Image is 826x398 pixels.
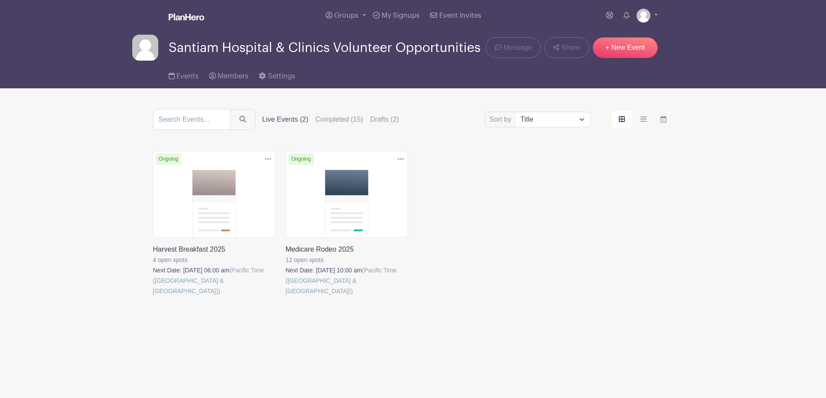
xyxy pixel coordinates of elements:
[262,114,309,125] label: Live Events (2)
[382,12,420,19] span: My Signups
[370,114,399,125] label: Drafts (2)
[562,42,580,53] span: Share
[259,61,295,88] a: Settings
[637,9,650,23] img: default-ce2991bfa6775e67f084385cd625a349d9dcbb7a52a09fb2fda1e96e2d18dcdb.png
[132,35,158,61] img: default-ce2991bfa6775e67f084385cd625a349d9dcbb7a52a09fb2fda1e96e2d18dcdb.png
[544,37,589,58] a: Share
[176,73,199,80] span: Events
[169,61,199,88] a: Events
[486,37,541,58] a: Message
[612,111,673,128] div: order and view
[209,61,248,88] a: Members
[268,73,295,80] span: Settings
[439,12,481,19] span: Event Invites
[503,42,532,53] span: Message
[169,13,204,20] img: logo_white-6c42ec7e38ccf1d336a20a19083b03d10ae64f83f12c07503d8b9e83406b4c7d.svg
[315,114,363,125] label: Completed (15)
[169,41,480,55] span: Santiam Hospital & Clinics Volunteer Opportunities
[262,114,399,125] div: filters
[593,37,658,58] a: + New Event
[490,114,514,125] label: Sort by
[218,73,248,80] span: Members
[153,109,231,130] input: Search Events...
[334,12,359,19] span: Groups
